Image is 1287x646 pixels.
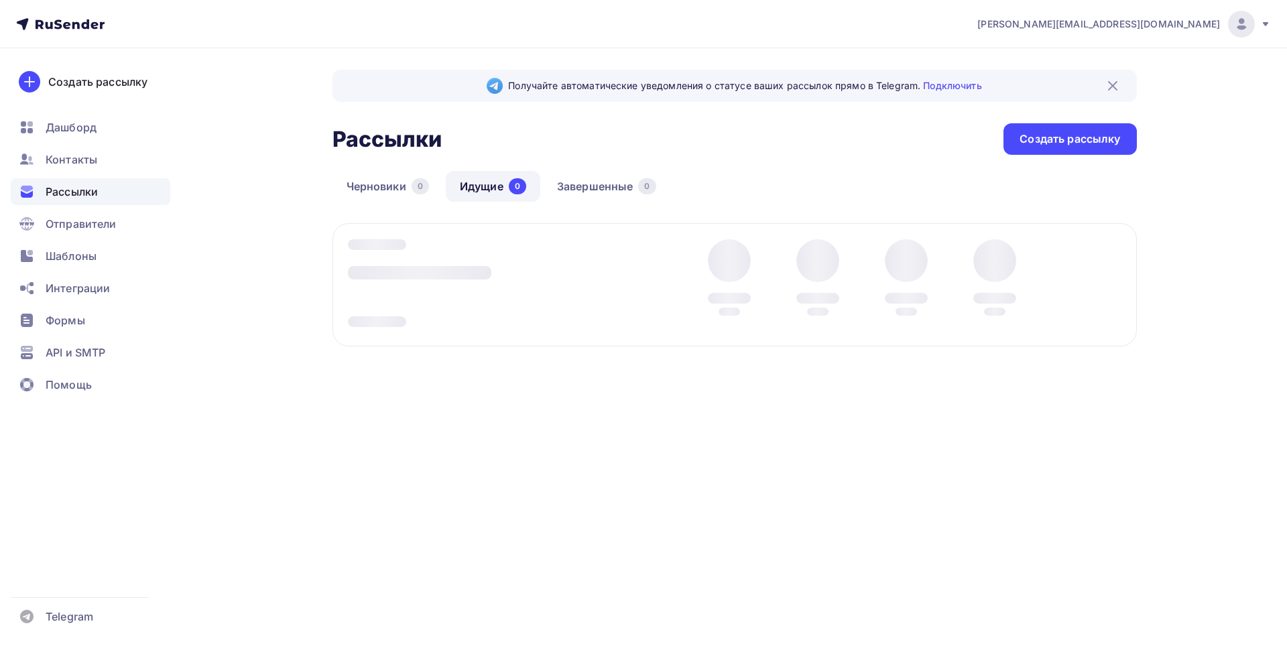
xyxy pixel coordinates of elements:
[332,171,443,202] a: Черновики0
[11,146,170,173] a: Контакты
[46,248,97,264] span: Шаблоны
[46,184,98,200] span: Рассылки
[11,114,170,141] a: Дашборд
[46,151,97,168] span: Контакты
[11,307,170,334] a: Формы
[11,210,170,237] a: Отправители
[543,171,670,202] a: Завершенные0
[638,178,656,194] div: 0
[46,280,110,296] span: Интеграции
[509,178,526,194] div: 0
[48,74,147,90] div: Создать рассылку
[446,171,540,202] a: Идущие0
[46,344,105,361] span: API и SMTP
[977,11,1271,38] a: [PERSON_NAME][EMAIL_ADDRESS][DOMAIN_NAME]
[332,126,442,153] h2: Рассылки
[977,17,1220,31] span: [PERSON_NAME][EMAIL_ADDRESS][DOMAIN_NAME]
[46,216,117,232] span: Отправители
[11,178,170,205] a: Рассылки
[46,312,85,328] span: Формы
[923,80,981,91] a: Подключить
[46,608,93,625] span: Telegram
[11,243,170,269] a: Шаблоны
[46,119,97,135] span: Дашборд
[508,79,981,92] span: Получайте автоматические уведомления о статусе ваших рассылок прямо в Telegram.
[487,78,503,94] img: Telegram
[46,377,92,393] span: Помощь
[412,178,429,194] div: 0
[1020,131,1120,147] div: Создать рассылку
